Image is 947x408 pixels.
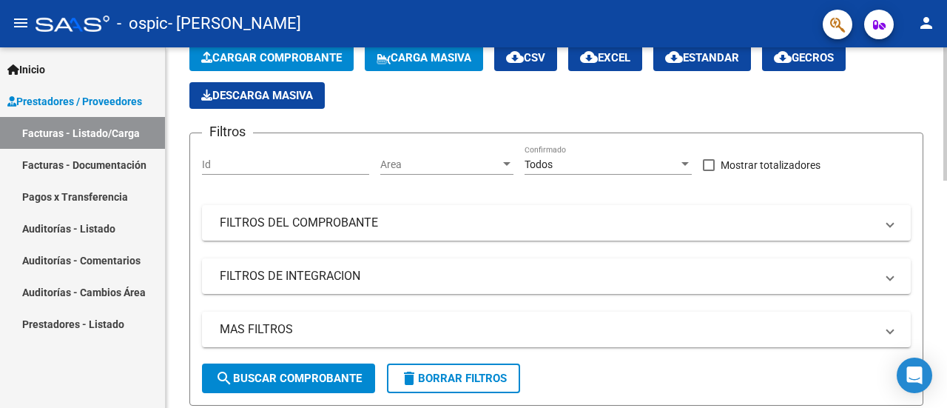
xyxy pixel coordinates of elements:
[917,14,935,32] mat-icon: person
[494,44,557,71] button: CSV
[506,51,545,64] span: CSV
[12,14,30,32] mat-icon: menu
[201,89,313,102] span: Descarga Masiva
[568,44,642,71] button: EXCEL
[215,369,233,387] mat-icon: search
[377,51,471,64] span: Carga Masiva
[580,51,630,64] span: EXCEL
[365,44,483,71] button: Carga Masiva
[774,48,792,66] mat-icon: cloud_download
[202,364,375,393] button: Buscar Comprobante
[220,268,875,284] mat-panel-title: FILTROS DE INTEGRACION
[117,7,168,40] span: - ospic
[202,205,911,241] mat-expansion-panel-header: FILTROS DEL COMPROBANTE
[202,312,911,347] mat-expansion-panel-header: MAS FILTROS
[189,82,325,109] app-download-masive: Descarga masiva de comprobantes (adjuntos)
[774,51,834,64] span: Gecros
[202,121,253,142] h3: Filtros
[721,156,820,174] span: Mostrar totalizadores
[762,44,846,71] button: Gecros
[506,48,524,66] mat-icon: cloud_download
[400,369,418,387] mat-icon: delete
[665,51,739,64] span: Estandar
[897,358,932,393] div: Open Intercom Messenger
[653,44,751,71] button: Estandar
[7,61,45,78] span: Inicio
[189,82,325,109] button: Descarga Masiva
[215,372,362,385] span: Buscar Comprobante
[525,158,553,170] span: Todos
[665,48,683,66] mat-icon: cloud_download
[387,364,520,393] button: Borrar Filtros
[202,258,911,294] mat-expansion-panel-header: FILTROS DE INTEGRACION
[201,51,342,64] span: Cargar Comprobante
[189,44,354,71] button: Cargar Comprobante
[168,7,301,40] span: - [PERSON_NAME]
[380,158,500,171] span: Area
[220,215,875,231] mat-panel-title: FILTROS DEL COMPROBANTE
[400,372,507,385] span: Borrar Filtros
[220,321,875,338] mat-panel-title: MAS FILTROS
[580,48,598,66] mat-icon: cloud_download
[7,93,142,110] span: Prestadores / Proveedores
